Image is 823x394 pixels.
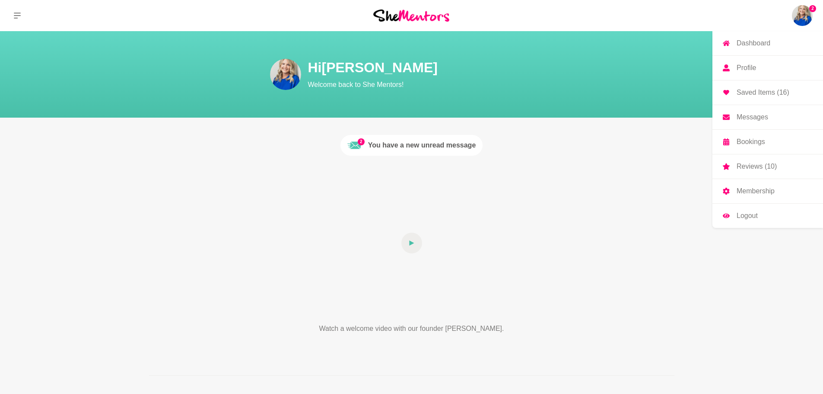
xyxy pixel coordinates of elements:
[737,138,765,145] p: Bookings
[737,212,758,219] p: Logout
[712,154,823,179] a: Reviews (10)
[737,40,770,47] p: Dashboard
[792,5,813,26] img: Charmaine Turner
[712,56,823,80] a: Profile
[712,31,823,55] a: Dashboard
[712,80,823,105] a: Saved Items (16)
[308,59,619,76] h1: Hi [PERSON_NAME]
[737,64,756,71] p: Profile
[287,324,536,334] p: Watch a welcome video with our founder [PERSON_NAME].
[308,80,619,90] p: Welcome back to She Mentors!
[347,138,361,152] img: Unread message
[737,188,775,195] p: Membership
[737,89,789,96] p: Saved Items (16)
[270,59,301,90] img: Charmaine Turner
[712,105,823,129] a: Messages
[737,163,777,170] p: Reviews (10)
[737,114,768,121] p: Messages
[373,10,449,21] img: She Mentors Logo
[358,138,365,145] span: 2
[809,5,816,12] span: 2
[792,5,813,26] a: Charmaine Turner2DashboardProfileSaved Items (16)MessagesBookingsReviews (10)MembershipLogout
[712,130,823,154] a: Bookings
[368,140,476,151] div: You have a new unread message
[340,135,483,156] a: 2Unread messageYou have a new unread message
